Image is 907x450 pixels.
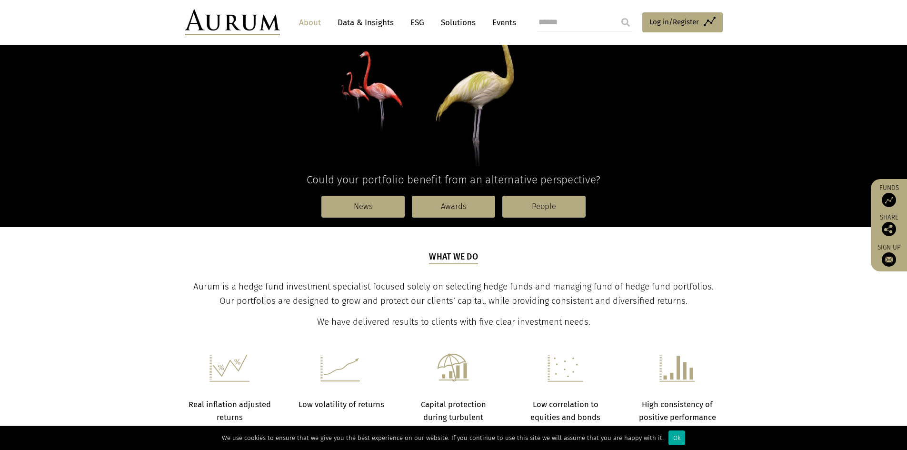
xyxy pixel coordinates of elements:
[299,400,384,409] strong: Low volatility of returns
[876,184,902,207] a: Funds
[294,14,326,31] a: About
[639,400,716,421] strong: High consistency of positive performance
[429,251,478,264] h5: What we do
[668,430,685,445] div: Ok
[333,14,399,31] a: Data & Insights
[412,196,495,218] a: Awards
[436,14,480,31] a: Solutions
[421,400,486,434] strong: Capital protection during turbulent markets
[193,281,714,306] span: Aurum is a hedge fund investment specialist focused solely on selecting hedge funds and managing ...
[876,243,902,267] a: Sign up
[882,222,896,236] img: Share this post
[317,317,590,327] span: We have delivered results to clients with five clear investment needs.
[530,400,600,421] strong: Low correlation to equities and bonds
[649,16,699,28] span: Log in/Register
[642,12,723,32] a: Log in/Register
[488,14,516,31] a: Events
[502,196,586,218] a: People
[185,10,280,35] img: Aurum
[406,14,429,31] a: ESG
[616,13,635,32] input: Submit
[321,196,405,218] a: News
[882,193,896,207] img: Access Funds
[876,214,902,236] div: Share
[189,400,271,421] strong: Real inflation adjusted returns
[882,252,896,267] img: Sign up to our newsletter
[185,173,723,186] h4: Could your portfolio benefit from an alternative perspective?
